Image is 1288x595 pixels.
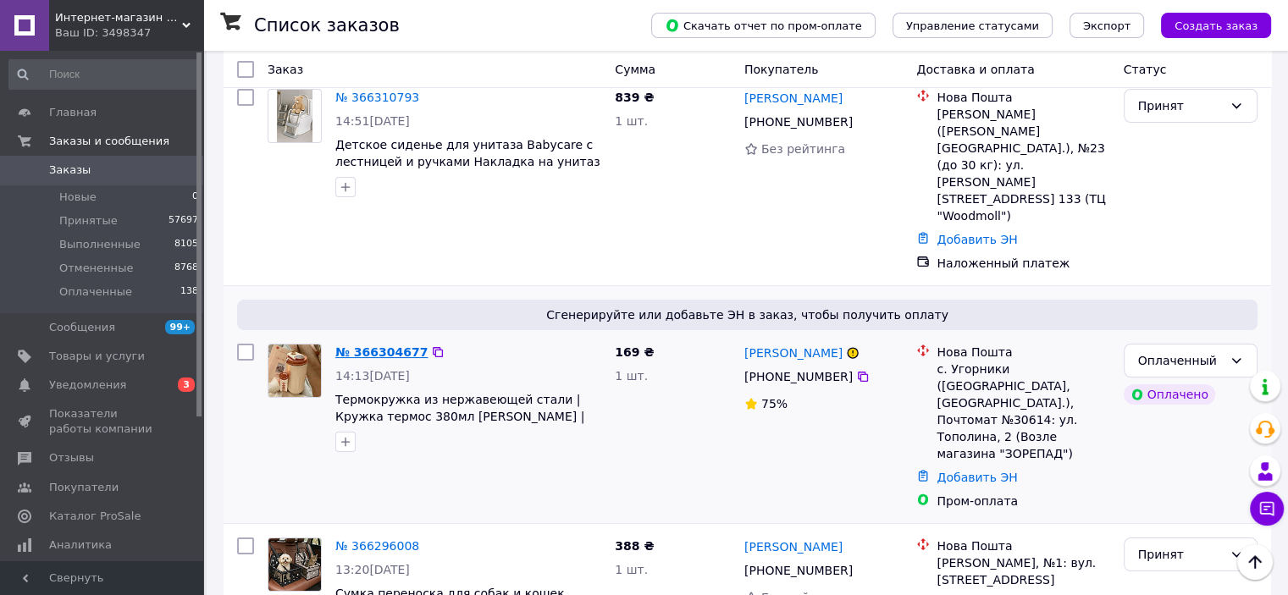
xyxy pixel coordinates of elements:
span: 8768 [174,261,198,276]
a: Создать заказ [1144,18,1271,31]
span: 1 шт. [615,563,648,576]
div: [PERSON_NAME] ([PERSON_NAME][GEOGRAPHIC_DATA].), №23 (до 30 кг): ул. [PERSON_NAME][STREET_ADDRESS... [937,106,1109,224]
span: 8105 [174,237,198,252]
span: Покупатель [744,63,819,76]
span: Заказы [49,163,91,178]
span: Экспорт [1083,19,1130,32]
div: Ваш ID: 3498347 [55,25,203,41]
a: Фото товару [268,89,322,143]
span: 1 шт. [615,114,648,128]
a: № 366296008 [335,539,419,553]
div: [PHONE_NUMBER] [741,110,856,134]
span: 138 [180,284,198,300]
span: Принятые [59,213,118,229]
span: Заказ [268,63,303,76]
a: Добавить ЭН [937,471,1017,484]
span: Товары и услуги [49,349,145,364]
span: 3 [178,377,195,392]
span: 14:13[DATE] [335,369,410,383]
span: 13:20[DATE] [335,563,410,576]
span: Статус [1124,63,1167,76]
div: Принят [1138,96,1223,115]
span: Показатели работы компании [49,406,157,437]
div: Оплачено [1124,384,1215,405]
span: Уведомления [49,377,126,393]
span: Сумма [615,63,655,76]
img: Фото товару [277,90,312,142]
span: 57697 [169,213,198,229]
span: Отмененные [59,261,133,276]
a: Фото товару [268,537,322,592]
button: Управление статусами [893,13,1053,38]
span: Каталог ProSale [49,509,141,524]
a: Добавить ЭН [937,233,1017,246]
div: [PERSON_NAME], №1: вул. [STREET_ADDRESS] [937,554,1109,588]
span: Аналитика [49,537,112,553]
span: Новые [59,190,97,205]
input: Поиск [8,59,200,90]
span: Сообщения [49,320,115,335]
a: [PERSON_NAME] [744,538,843,555]
span: Выполненные [59,237,141,252]
span: 839 ₴ [615,91,654,104]
div: Оплаченный [1138,351,1223,370]
a: Фото товару [268,344,322,398]
a: [PERSON_NAME] [744,344,843,361]
span: Заказы и сообщения [49,134,169,149]
div: Нова Пошта [937,89,1109,106]
div: Нова Пошта [937,344,1109,361]
span: 0 [192,190,198,205]
span: 75% [761,397,788,410]
span: 14:51[DATE] [335,114,410,128]
span: 1 шт. [615,369,648,383]
button: Наверх [1237,544,1273,580]
a: [PERSON_NAME] [744,90,843,107]
span: Скачать отчет по пром-оплате [665,18,862,33]
div: Нова Пошта [937,537,1109,554]
div: [PHONE_NUMBER] [741,559,856,582]
span: Оплаченные [59,284,132,300]
div: [PHONE_NUMBER] [741,365,856,388]
button: Скачать отчет по пром-оплате [651,13,876,38]
span: Создать заказ [1175,19,1258,32]
span: Без рейтинга [761,142,845,156]
span: 99+ [165,320,195,334]
a: № 366304677 [335,345,428,359]
span: Покупатели [49,480,119,495]
span: Сгенерируйте или добавьте ЭН в заказ, чтобы получить оплату [244,306,1251,323]
button: Экспорт [1070,13,1144,38]
a: Детское сиденье для унитаза Babycare с лестницей и ручками Накладка на унитаз для детей со ступен... [335,138,600,185]
button: Создать заказ [1161,13,1271,38]
span: 388 ₴ [615,539,654,553]
img: Фото товару [268,344,321,397]
span: Отзывы [49,450,94,466]
div: Пром-оплата [937,493,1109,510]
button: Чат с покупателем [1250,492,1284,526]
h1: Список заказов [254,15,400,36]
span: 169 ₴ [615,345,654,359]
a: Термокружка из нержавеющей стали |Кружка термос 380мл [PERSON_NAME] |Кофейная кружка для с индика... [335,393,584,457]
div: с. Угорники ([GEOGRAPHIC_DATA], [GEOGRAPHIC_DATA].), Почтомат №30614: ул. Тополина, 2 (Возле мага... [937,361,1109,462]
a: № 366310793 [335,91,419,104]
span: Доставка и оплата [916,63,1034,76]
img: Фото товару [268,538,321,591]
span: Интернет-магазин "KRISTALL" [55,10,182,25]
div: Принят [1138,545,1223,564]
div: Наложенный платеж [937,255,1109,272]
span: Управление статусами [906,19,1039,32]
span: Главная [49,105,97,120]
